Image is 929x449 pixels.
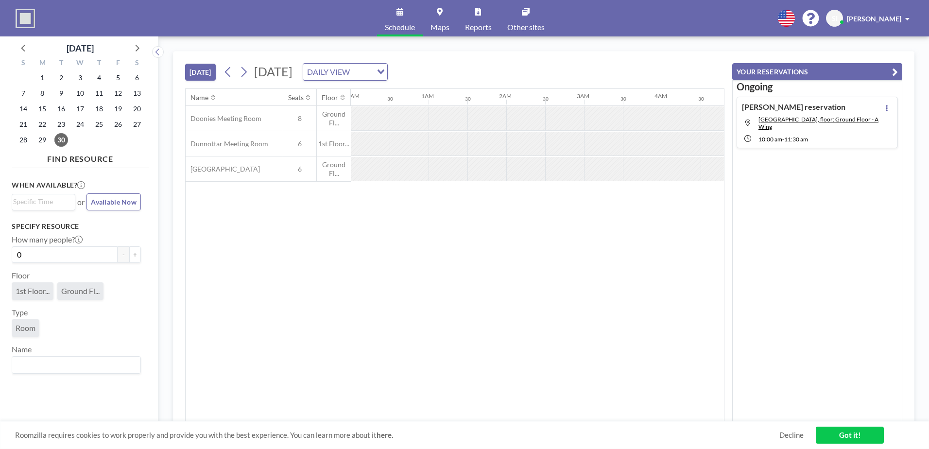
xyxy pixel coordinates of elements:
input: Search for option [353,66,371,78]
span: Friday, September 19, 2025 [111,102,125,116]
div: Floor [322,93,338,102]
span: Sunday, September 21, 2025 [17,118,30,131]
span: Sunday, September 28, 2025 [17,133,30,147]
div: W [71,57,90,70]
button: [DATE] [185,64,216,81]
div: S [14,57,33,70]
span: Tuesday, September 16, 2025 [54,102,68,116]
span: Thursday, September 25, 2025 [92,118,106,131]
button: - [118,246,129,263]
label: Name [12,345,32,354]
span: [PERSON_NAME] [847,15,901,23]
span: Monday, September 1, 2025 [35,71,49,85]
span: DAILY VIEW [305,66,352,78]
div: 1AM [421,92,434,100]
span: Tuesday, September 9, 2025 [54,86,68,100]
span: Saturday, September 20, 2025 [130,102,144,116]
span: Monday, September 8, 2025 [35,86,49,100]
div: 30 [387,96,393,102]
span: 11:30 AM [784,136,808,143]
span: - [782,136,784,143]
span: [GEOGRAPHIC_DATA] [186,165,260,173]
div: Search for option [12,194,75,209]
div: F [108,57,127,70]
div: 30 [620,96,626,102]
div: 30 [465,96,471,102]
span: 1st Floor... [16,286,50,295]
button: YOUR RESERVATIONS [732,63,902,80]
label: Floor [12,271,30,280]
label: Type [12,308,28,317]
span: Other sites [507,23,545,31]
div: 4AM [654,92,667,100]
span: Sunday, September 14, 2025 [17,102,30,116]
span: Dunnottar Meeting Room [186,139,268,148]
span: Wednesday, September 24, 2025 [73,118,87,131]
span: Saturday, September 27, 2025 [130,118,144,131]
h3: Specify resource [12,222,141,231]
span: Monday, September 29, 2025 [35,133,49,147]
span: 10:00 AM [758,136,782,143]
span: Friday, September 26, 2025 [111,118,125,131]
span: Tuesday, September 2, 2025 [54,71,68,85]
span: Schedule [385,23,415,31]
div: Seats [288,93,304,102]
input: Search for option [13,359,135,371]
a: here. [377,431,393,439]
div: M [33,57,52,70]
span: Tuesday, September 30, 2025 [54,133,68,147]
div: Search for option [12,357,140,373]
div: 30 [543,96,549,102]
button: Available Now [86,193,141,210]
span: [DATE] [254,64,292,79]
h3: Ongoing [737,81,898,93]
span: 6 [283,139,316,148]
button: + [129,246,141,263]
span: Sunday, September 7, 2025 [17,86,30,100]
a: Decline [779,431,804,440]
span: Thursday, September 11, 2025 [92,86,106,100]
span: Loirston Meeting Room, floor: Ground Floor - A Wing [758,116,878,130]
span: or [77,197,85,207]
h4: FIND RESOURCE [12,150,149,164]
span: Ground Fl... [61,286,100,295]
div: S [127,57,146,70]
div: T [52,57,71,70]
span: Friday, September 5, 2025 [111,71,125,85]
span: Ground Fl... [317,110,351,127]
div: Search for option [303,64,387,80]
h4: [PERSON_NAME] reservation [742,102,845,112]
span: Monday, September 22, 2025 [35,118,49,131]
span: Doonies Meeting Room [186,114,261,123]
span: Monday, September 15, 2025 [35,102,49,116]
span: Wednesday, September 10, 2025 [73,86,87,100]
span: Wednesday, September 3, 2025 [73,71,87,85]
div: T [89,57,108,70]
span: Roomzilla requires cookies to work properly and provide you with the best experience. You can lea... [15,431,779,440]
span: Thursday, September 4, 2025 [92,71,106,85]
span: Saturday, September 13, 2025 [130,86,144,100]
span: Saturday, September 6, 2025 [130,71,144,85]
span: Reports [465,23,492,31]
a: Got it! [816,427,884,444]
span: 6 [283,165,316,173]
span: 1st Floor... [317,139,351,148]
span: Available Now [91,198,137,206]
span: Thursday, September 18, 2025 [92,102,106,116]
input: Search for option [13,196,69,207]
span: Wednesday, September 17, 2025 [73,102,87,116]
label: How many people? [12,235,83,244]
div: 30 [698,96,704,102]
div: 3AM [577,92,589,100]
span: Maps [430,23,449,31]
span: Ground Fl... [317,160,351,177]
div: [DATE] [67,41,94,55]
span: 8 [283,114,316,123]
div: 2AM [499,92,512,100]
span: Room [16,323,35,332]
span: SI [832,14,838,23]
span: Tuesday, September 23, 2025 [54,118,68,131]
img: organization-logo [16,9,35,28]
div: Name [190,93,208,102]
div: 12AM [344,92,360,100]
